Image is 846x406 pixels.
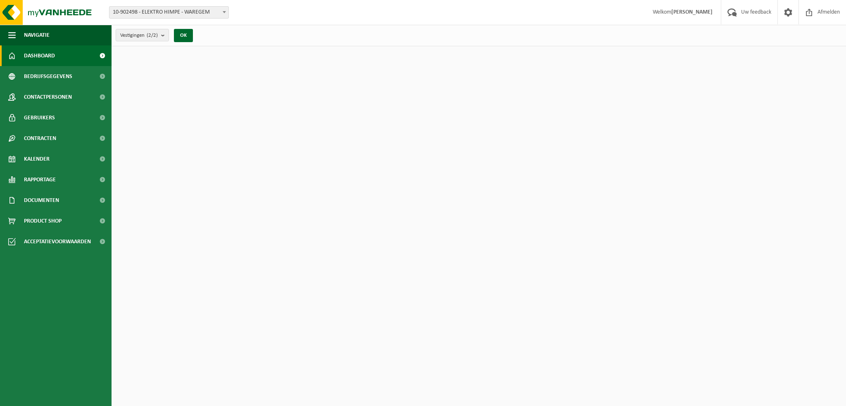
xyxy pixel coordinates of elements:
span: Navigatie [24,25,50,45]
span: Dashboard [24,45,55,66]
count: (2/2) [147,33,158,38]
span: Documenten [24,190,59,211]
span: 10-902498 - ELEKTRO HIMPE - WAREGEM [109,7,228,18]
span: Acceptatievoorwaarden [24,231,91,252]
span: Kalender [24,149,50,169]
button: OK [174,29,193,42]
strong: [PERSON_NAME] [671,9,713,15]
span: Rapportage [24,169,56,190]
span: Vestigingen [120,29,158,42]
button: Vestigingen(2/2) [116,29,169,41]
span: Gebruikers [24,107,55,128]
span: Bedrijfsgegevens [24,66,72,87]
span: Contracten [24,128,56,149]
span: Product Shop [24,211,62,231]
span: 10-902498 - ELEKTRO HIMPE - WAREGEM [109,6,229,19]
span: Contactpersonen [24,87,72,107]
